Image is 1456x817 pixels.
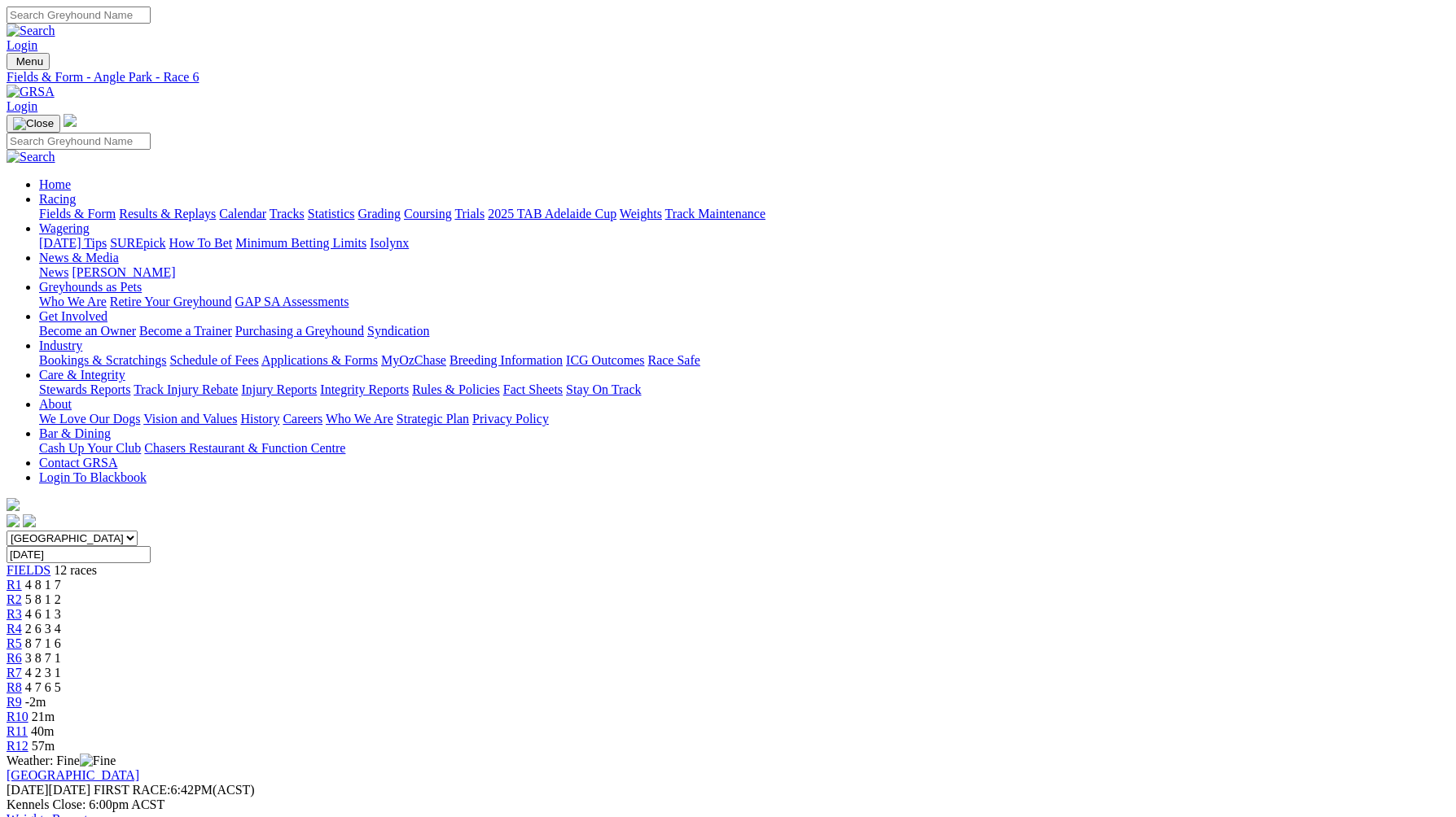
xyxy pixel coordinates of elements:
[7,592,22,606] a: R2
[7,7,151,24] input: Search
[7,710,29,723] a: R10
[39,368,125,382] a: Care & Integrity
[39,441,1449,456] div: Bar & Dining
[39,265,1449,280] div: News & Media
[80,754,116,768] img: Fine
[7,607,22,621] a: R3
[64,114,77,127] img: logo-grsa-white.png
[39,412,1449,426] div: About
[7,53,50,70] button: Toggle navigation
[7,666,22,679] a: R7
[7,115,60,133] button: Toggle navigation
[25,622,61,636] span: 2 6 3 4
[7,768,139,782] a: [GEOGRAPHIC_DATA]
[488,207,616,221] a: 2025 TAB Adelaide Cup
[39,236,1449,251] div: Wagering
[7,70,1449,85] a: Fields & Form - Angle Park - Race 6
[283,412,322,426] a: Careers
[39,207,116,221] a: Fields & Form
[39,412,140,426] a: We Love Our Dogs
[39,236,107,250] a: [DATE] Tips
[25,607,61,621] span: 4 6 1 3
[39,470,147,484] a: Login To Blackbook
[566,353,644,367] a: ICG Outcomes
[25,680,61,694] span: 4 7 6 5
[7,695,22,709] a: R9
[7,739,29,753] a: R12
[39,441,141,455] a: Cash Up Your Club
[326,412,393,426] a: Who We Are
[39,221,90,235] a: Wagering
[7,24,55,38] img: Search
[7,498,20,511] img: logo-grsa-white.png
[308,207,355,221] a: Statistics
[404,207,452,221] a: Coursing
[144,441,345,455] a: Chasers Restaurant & Function Centre
[7,150,55,164] img: Search
[503,382,563,396] a: Fact Sheets
[39,324,136,338] a: Become an Owner
[370,236,409,250] a: Isolynx
[16,55,43,68] span: Menu
[7,622,22,636] a: R4
[110,236,165,250] a: SUREpick
[39,324,1449,339] div: Get Involved
[261,353,378,367] a: Applications & Forms
[32,710,55,723] span: 21m
[25,578,61,592] span: 4 8 1 7
[241,382,317,396] a: Injury Reports
[39,426,111,440] a: Bar & Dining
[7,546,151,563] input: Select date
[39,382,1449,397] div: Care & Integrity
[13,117,54,130] img: Close
[169,236,233,250] a: How To Bet
[235,324,364,338] a: Purchasing a Greyhound
[7,578,22,592] a: R1
[7,797,1449,812] div: Kennels Close: 6:00pm ACST
[39,265,68,279] a: News
[25,695,46,709] span: -2m
[235,295,349,308] a: GAP SA Assessments
[39,192,76,206] a: Racing
[219,207,266,221] a: Calendar
[143,412,237,426] a: Vision and Values
[566,382,641,396] a: Stay On Track
[7,563,50,577] a: FIELDS
[32,739,55,753] span: 57m
[39,309,107,323] a: Get Involved
[7,133,151,150] input: Search
[270,207,305,221] a: Tracks
[620,207,662,221] a: Weights
[25,636,61,650] span: 8 7 1 6
[7,754,116,767] span: Weather: Fine
[397,412,469,426] a: Strategic Plan
[412,382,500,396] a: Rules & Policies
[39,353,1449,368] div: Industry
[7,99,37,113] a: Login
[7,680,22,694] a: R8
[472,412,549,426] a: Privacy Policy
[134,382,238,396] a: Track Injury Rebate
[240,412,279,426] a: History
[7,514,20,527] img: facebook.svg
[7,783,49,797] span: [DATE]
[7,651,22,665] span: R6
[7,724,28,738] a: R11
[39,339,82,352] a: Industry
[39,397,72,411] a: About
[39,280,142,294] a: Greyhounds as Pets
[94,783,255,797] span: 6:42PM(ACST)
[39,207,1449,221] div: Racing
[665,207,765,221] a: Track Maintenance
[25,651,61,665] span: 3 8 7 1
[39,295,1449,309] div: Greyhounds as Pets
[119,207,216,221] a: Results & Replays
